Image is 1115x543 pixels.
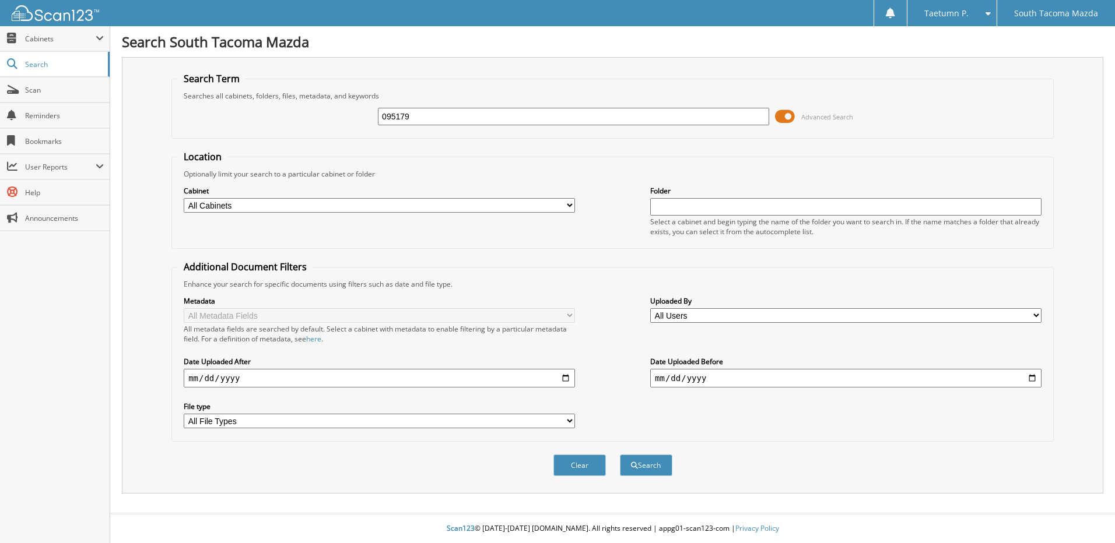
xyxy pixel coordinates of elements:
[184,401,575,411] label: File type
[650,296,1042,306] label: Uploaded By
[25,162,96,172] span: User Reports
[306,334,321,344] a: here
[650,186,1042,196] label: Folder
[620,454,672,476] button: Search
[178,260,313,273] legend: Additional Document Filters
[184,186,575,196] label: Cabinet
[801,112,853,121] span: Advanced Search
[735,523,779,533] a: Privacy Policy
[25,213,104,223] span: Announcements
[447,523,475,533] span: Scan123
[1057,487,1115,543] iframe: Chat Widget
[178,169,1047,179] div: Optionally limit your search to a particular cabinet or folder
[184,369,575,387] input: start
[650,357,1042,366] label: Date Uploaded Before
[110,514,1115,543] div: © [DATE]-[DATE] [DOMAIN_NAME]. All rights reserved | appg01-scan123-com |
[25,136,104,146] span: Bookmarks
[184,357,575,366] label: Date Uploaded After
[25,111,104,121] span: Reminders
[184,324,575,344] div: All metadata fields are searched by default. Select a cabinet with metadata to enable filtering b...
[178,91,1047,101] div: Searches all cabinets, folders, files, metadata, and keywords
[650,217,1042,237] div: Select a cabinet and begin typing the name of the folder you want to search in. If the name match...
[25,85,104,95] span: Scan
[25,34,96,44] span: Cabinets
[650,369,1042,387] input: end
[178,72,246,85] legend: Search Term
[184,296,575,306] label: Metadata
[25,188,104,198] span: Help
[12,5,99,21] img: scan123-logo-white.svg
[122,32,1103,51] h1: Search South Tacoma Mazda
[924,10,969,17] span: Taetumn P.
[178,279,1047,289] div: Enhance your search for specific documents using filters such as date and file type.
[25,59,102,69] span: Search
[178,150,227,163] legend: Location
[553,454,606,476] button: Clear
[1014,10,1098,17] span: South Tacoma Mazda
